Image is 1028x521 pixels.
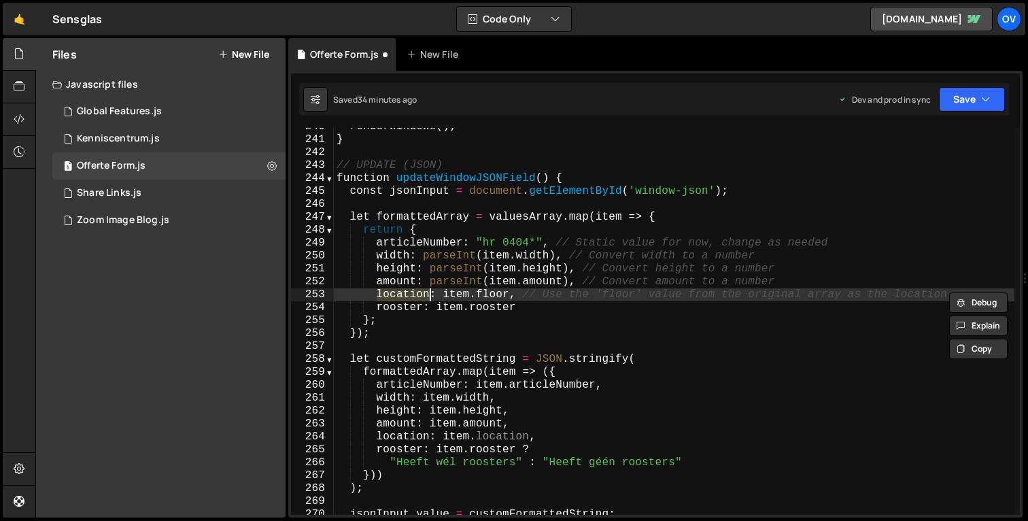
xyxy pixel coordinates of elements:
[291,431,334,443] div: 264
[291,275,334,288] div: 252
[218,49,269,60] button: New File
[64,162,72,173] span: 1
[949,292,1008,313] button: Debug
[949,339,1008,359] button: Copy
[52,152,286,180] div: 15490/42494.js
[52,180,286,207] div: 15490/44023.js
[291,250,334,263] div: 250
[77,105,162,118] div: Global Features.js
[291,198,334,211] div: 246
[291,405,334,418] div: 262
[291,340,334,353] div: 257
[310,48,379,61] div: Offerte Form.js
[3,3,36,35] a: 🤙
[291,495,334,508] div: 269
[997,7,1021,31] a: Ov
[291,443,334,456] div: 265
[291,379,334,392] div: 260
[333,94,417,105] div: Saved
[291,301,334,314] div: 254
[36,71,286,98] div: Javascript files
[358,94,417,105] div: 34 minutes ago
[291,211,334,224] div: 247
[52,125,286,152] div: 15490/40893.js
[457,7,571,31] button: Code Only
[291,224,334,237] div: 248
[870,7,993,31] a: [DOMAIN_NAME]
[407,48,464,61] div: New File
[291,172,334,185] div: 244
[949,316,1008,336] button: Explain
[291,133,334,146] div: 241
[291,366,334,379] div: 259
[291,327,334,340] div: 256
[52,11,102,27] div: Sensglas
[291,353,334,366] div: 258
[77,160,145,172] div: Offerte Form.js
[77,133,160,145] div: Kenniscentrum.js
[291,146,334,159] div: 242
[291,237,334,250] div: 249
[52,207,286,234] div: 15490/44527.js
[838,94,931,105] div: Dev and prod in sync
[291,392,334,405] div: 261
[291,456,334,469] div: 266
[52,98,286,125] div: 15490/40875.js
[291,508,334,521] div: 270
[291,418,334,431] div: 263
[291,469,334,482] div: 267
[291,263,334,275] div: 251
[939,87,1005,112] button: Save
[52,47,77,62] h2: Files
[291,185,334,198] div: 245
[291,314,334,327] div: 255
[77,214,169,226] div: Zoom Image Blog.js
[291,482,334,495] div: 268
[291,159,334,172] div: 243
[291,288,334,301] div: 253
[77,187,141,199] div: Share Links.js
